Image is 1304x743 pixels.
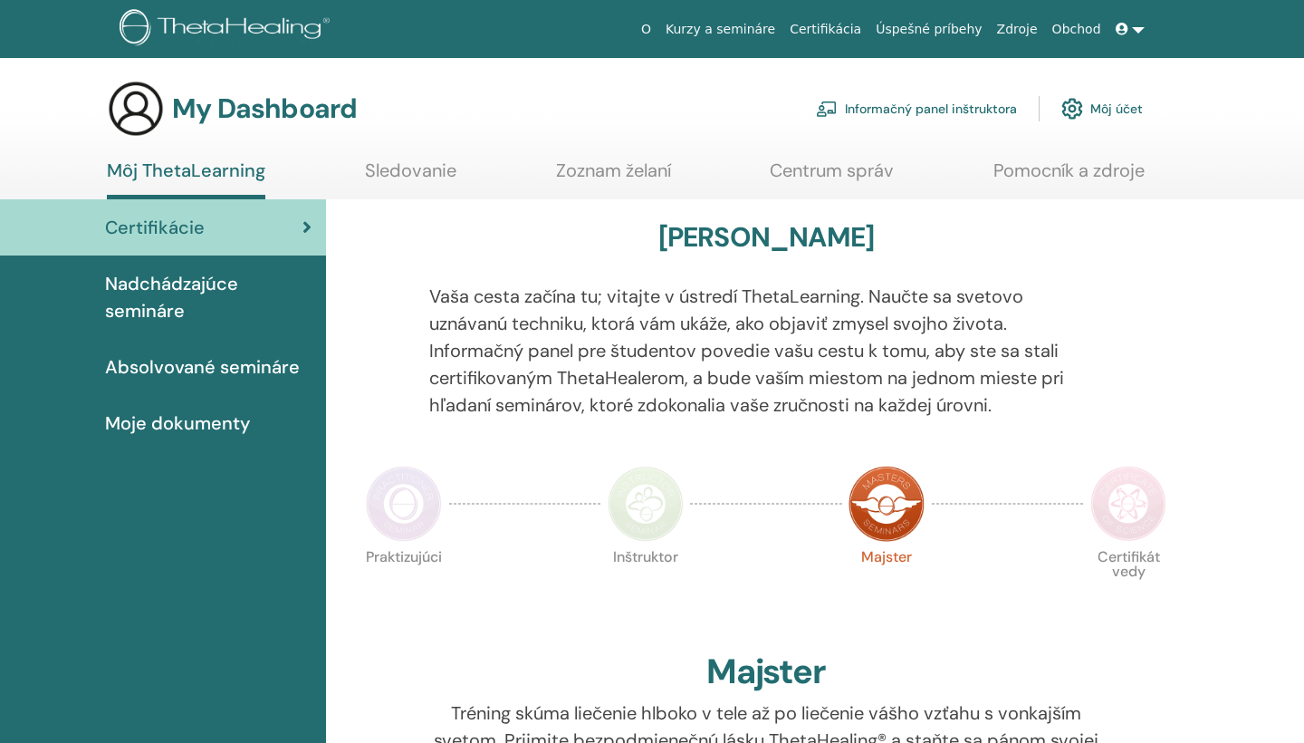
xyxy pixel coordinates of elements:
[816,101,838,117] img: chalkboard-teacher.svg
[993,159,1145,195] a: Pomocník a zdroje
[366,550,442,626] p: Praktizujúci
[990,13,1045,46] a: Zdroje
[849,466,925,542] img: Master
[868,13,989,46] a: Úspešné príbehy
[365,159,456,195] a: Sledovanie
[1061,93,1083,124] img: cog.svg
[172,92,357,125] h3: My Dashboard
[366,466,442,542] img: Practitioner
[105,353,300,381] span: Absolvované semináre
[608,550,684,626] p: Inštruktor
[849,550,925,626] p: Majster
[105,214,205,241] span: Certifikácie
[429,283,1104,419] p: Vaša cesta začína tu; vitajte v ústredí ThetaLearning. Naučte sa svetovo uznávanú techniku, ktorá...
[107,80,165,138] img: generic-user-icon.jpg
[658,13,782,46] a: Kurzy a semináre
[1045,13,1108,46] a: Obchod
[770,159,894,195] a: Centrum správ
[107,159,265,199] a: Môj ThetaLearning
[105,270,312,324] span: Nadchádzajúce semináre
[634,13,658,46] a: O
[782,13,868,46] a: Certifikácia
[658,221,875,254] h3: [PERSON_NAME]
[1090,550,1166,626] p: Certifikát vedy
[1090,466,1166,542] img: Certificate of Science
[706,651,827,693] h2: Majster
[120,9,336,50] img: logo.png
[816,89,1017,129] a: Informačný panel inštruktora
[105,410,250,437] span: Moje dokumenty
[556,159,671,195] a: Zoznam želaní
[1061,89,1143,129] a: Môj účet
[608,466,684,542] img: Instructor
